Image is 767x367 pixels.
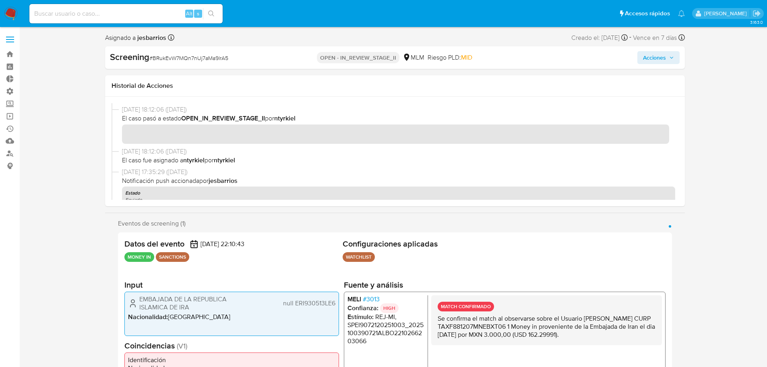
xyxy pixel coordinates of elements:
[403,53,424,62] div: MLM
[637,51,680,64] button: Acciones
[203,8,219,19] button: search-icon
[197,10,199,17] span: s
[571,32,628,43] div: Creado el: [DATE]
[678,10,685,17] a: Notificaciones
[186,10,192,17] span: Alt
[110,50,149,63] b: Screening
[753,9,761,18] a: Salir
[317,52,399,63] p: OPEN - IN_REVIEW_STAGE_II
[105,33,166,42] span: Asignado a
[149,54,228,62] span: # BRukEvW7MQn7nUj7aMa9lrA5
[704,10,750,17] p: nicolas.tyrkiel@mercadolibre.com
[29,8,223,19] input: Buscar usuario o caso...
[428,53,472,62] span: Riesgo PLD:
[633,33,677,42] span: Vence en 7 días
[643,51,666,64] span: Acciones
[136,33,166,42] b: jesbarrios
[461,53,472,62] span: MID
[629,32,631,43] span: -
[625,9,670,18] span: Accesos rápidos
